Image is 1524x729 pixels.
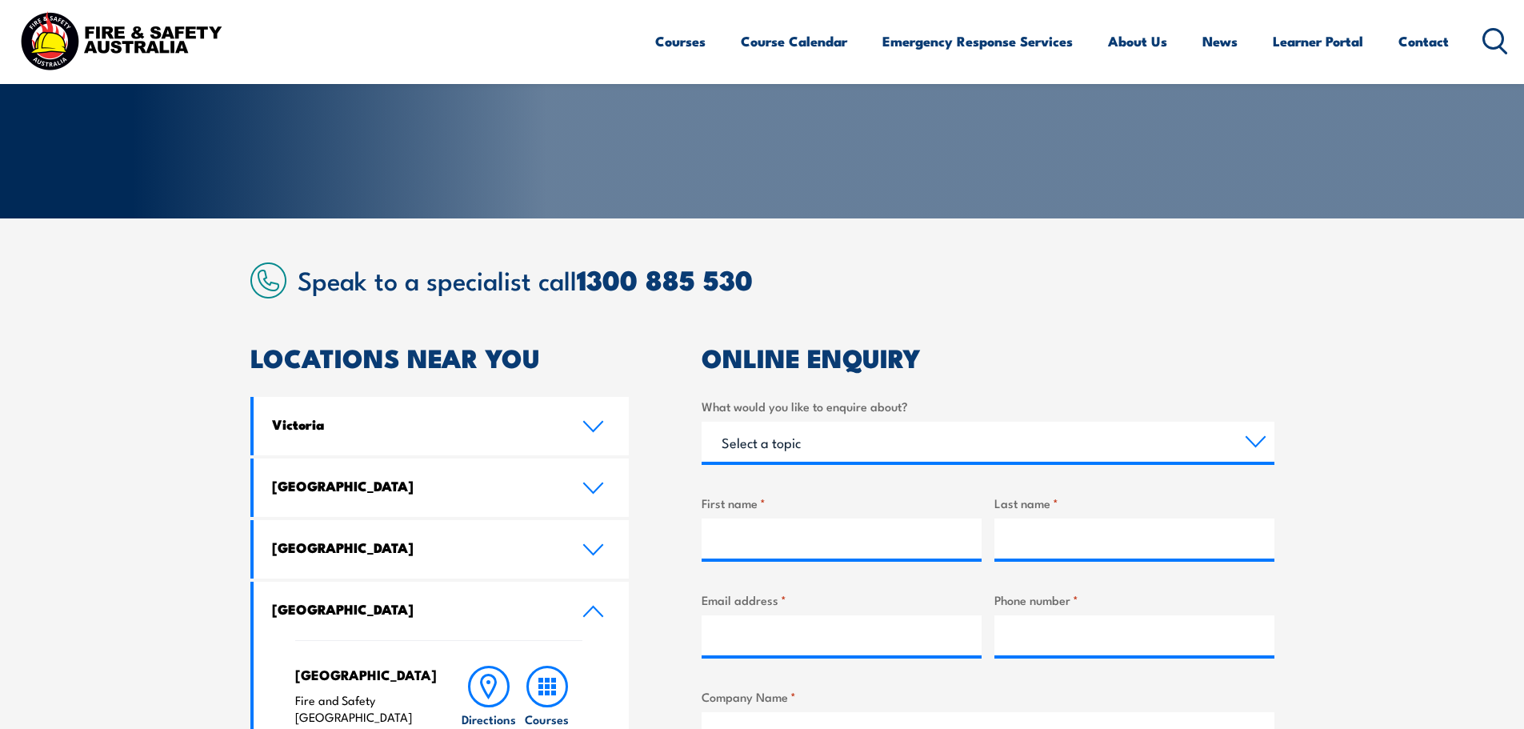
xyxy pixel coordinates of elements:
a: Emergency Response Services [882,20,1073,62]
h4: Victoria [272,415,558,433]
a: 1300 885 530 [577,258,753,300]
a: Courses [655,20,706,62]
a: Contact [1398,20,1449,62]
h2: Speak to a specialist call [298,265,1274,294]
h6: Courses [525,711,569,727]
a: About Us [1108,20,1167,62]
h4: [GEOGRAPHIC_DATA] [272,477,558,495]
h2: ONLINE ENQUIRY [702,346,1274,368]
h4: [GEOGRAPHIC_DATA] [272,539,558,556]
label: Company Name [702,687,1274,706]
label: Phone number [994,591,1274,609]
a: [GEOGRAPHIC_DATA] [254,459,630,517]
a: Learner Portal [1273,20,1363,62]
h4: [GEOGRAPHIC_DATA] [295,666,429,683]
label: First name [702,494,982,512]
a: Course Calendar [741,20,847,62]
a: [GEOGRAPHIC_DATA] [254,520,630,579]
label: What would you like to enquire about? [702,397,1274,415]
h2: LOCATIONS NEAR YOU [250,346,630,368]
a: [GEOGRAPHIC_DATA] [254,582,630,640]
h6: Directions [462,711,516,727]
a: Victoria [254,397,630,455]
label: Last name [994,494,1274,512]
label: Email address [702,591,982,609]
a: News [1202,20,1238,62]
h4: [GEOGRAPHIC_DATA] [272,600,558,618]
